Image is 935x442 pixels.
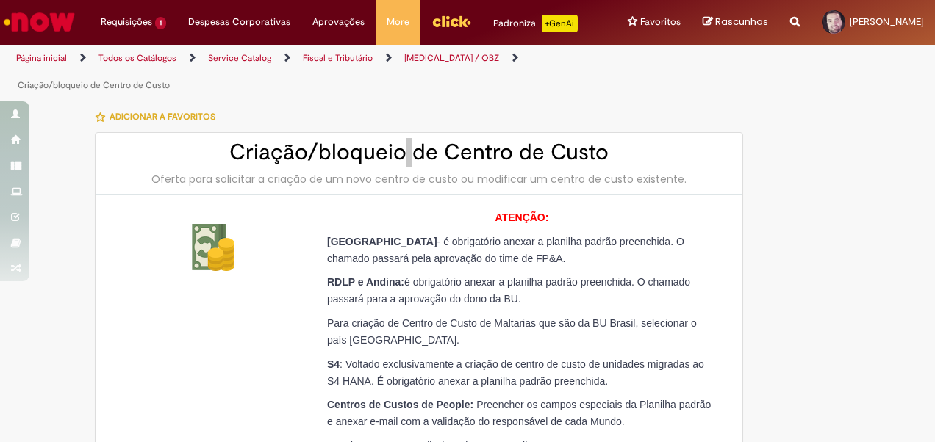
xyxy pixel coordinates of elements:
[188,15,290,29] span: Despesas Corporativas
[327,236,684,264] span: - é obrigatório anexar a planilha padrão preenchida. O chamado passará pela aprovação do time de ...
[327,276,690,305] span: é obrigatório anexar a planilha padrão preenchida. O chamado passará para a aprovação do dono da BU.
[1,7,77,37] img: ServiceNow
[312,15,365,29] span: Aprovações
[110,172,728,186] div: Oferta para solicitar a criação de um novo centro de custo ou modificar um centro de custo existe...
[404,52,499,64] a: [MEDICAL_DATA] / OBZ
[640,15,681,29] span: Favoritos
[18,79,170,91] a: Criação/bloqueio de Centro de Custo
[327,399,711,427] span: Preencher os campos especiais da Planilha padrão e anexar e-mail com a validação do responsável d...
[190,224,237,271] img: Criação/bloqueio de Centro de Custo
[11,45,612,99] ul: Trilhas de página
[327,358,704,387] span: : Voltado exclusivamente a criação de centro de custo de unidades migradas ao S4 HANA. É obrigató...
[715,15,768,29] span: Rascunhos
[327,317,697,346] span: Para criação de Centro de Custo de Maltarias que são da BU Brasil, selecionar o país [GEOGRAPHIC_...
[16,52,67,64] a: Página inicial
[110,111,215,123] span: Adicionar a Favoritos
[208,52,271,64] a: Service Catalog
[101,15,152,29] span: Requisições
[431,10,471,32] img: click_logo_yellow_360x200.png
[493,15,578,32] div: Padroniza
[98,52,176,64] a: Todos os Catálogos
[495,211,549,223] span: ATENÇÃO:
[850,15,924,28] span: [PERSON_NAME]
[387,15,409,29] span: More
[327,276,404,288] span: RDLP e Andina:
[703,15,768,29] a: Rascunhos
[327,236,437,247] span: [GEOGRAPHIC_DATA]
[95,101,223,132] button: Adicionar a Favoritos
[155,17,166,29] span: 1
[110,140,728,164] h2: Criação/bloqueio de Centro de Custo
[542,15,578,32] p: +GenAi
[303,52,373,64] a: Fiscal e Tributário
[327,358,340,370] span: S4
[327,399,473,410] span: Centros de Custos de People:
